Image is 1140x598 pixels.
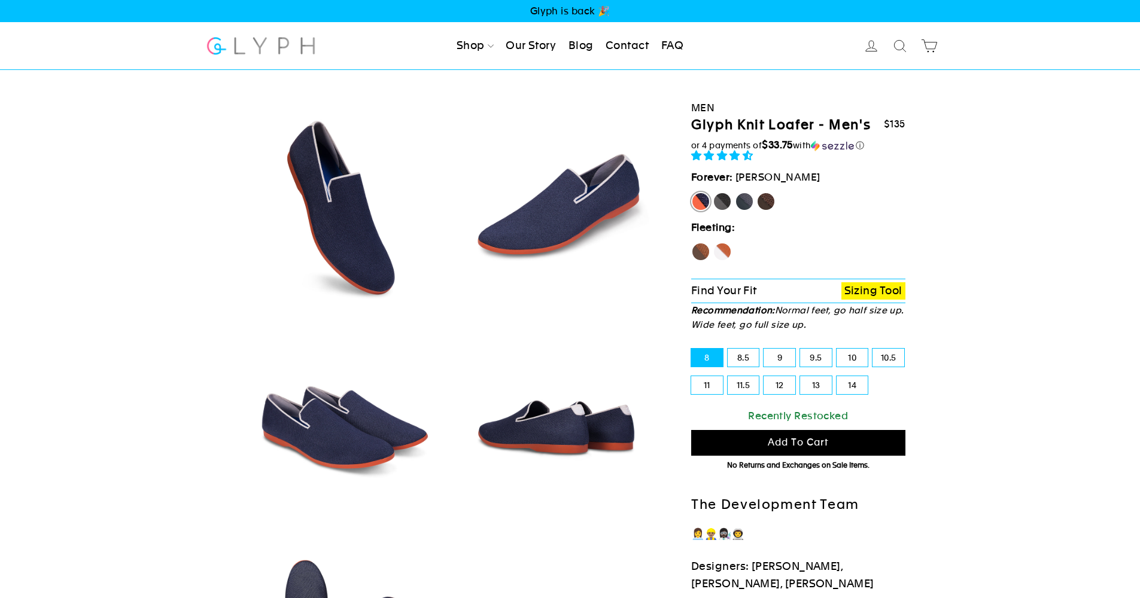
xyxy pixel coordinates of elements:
span: 4.71 stars [691,149,756,161]
strong: Forever: [691,171,733,183]
span: No Returns and Exchanges on Sale Items. [727,461,870,469]
img: Marlin [241,320,445,524]
label: 11 [691,376,723,394]
p: Designers: [PERSON_NAME], [PERSON_NAME], [PERSON_NAME] [691,558,905,593]
a: Contact [601,33,653,59]
strong: Recommendation: [691,305,775,315]
p: Normal feet, go half size up. Wide feet, go full size up. [691,303,905,332]
label: [PERSON_NAME] [691,192,710,211]
ul: Primary [452,33,688,59]
span: Find Your Fit [691,284,757,297]
label: Hawk [691,242,710,261]
h2: The Development Team [691,496,905,514]
img: Glyph [205,30,317,62]
label: Mustang [756,192,776,211]
div: Recently Restocked [691,408,905,424]
label: 10.5 [873,349,904,367]
label: Rhino [735,192,754,211]
img: Sezzle [811,141,854,151]
span: Add to cart [768,437,829,448]
a: FAQ [656,33,688,59]
a: Sizing Tool [841,282,905,300]
label: 8.5 [728,349,759,367]
label: 13 [800,376,832,394]
button: Add to cart [691,430,905,456]
a: Shop [452,33,498,59]
label: 14 [837,376,868,394]
label: Panther [713,192,732,211]
div: or 4 payments of with [691,139,905,151]
img: Marlin [241,105,445,309]
strong: Fleeting: [691,221,735,233]
label: Fox [713,242,732,261]
span: $135 [884,118,905,130]
img: Marlin [455,320,659,524]
span: $33.75 [762,139,793,151]
a: Blog [564,33,598,59]
div: Men [691,100,905,116]
p: 👩‍💼👷🏽‍♂️👩🏿‍🔬👨‍🚀 [691,526,905,543]
label: 10 [837,349,868,367]
span: [PERSON_NAME] [735,171,820,183]
div: or 4 payments of$33.75withSezzle Click to learn more about Sezzle [691,139,905,151]
label: 12 [764,376,795,394]
label: 9 [764,349,795,367]
h1: Glyph Knit Loafer - Men's [691,117,871,134]
label: 8 [691,349,723,367]
img: Marlin [455,105,659,309]
label: 11.5 [728,376,759,394]
a: Our Story [501,33,561,59]
label: 9.5 [800,349,832,367]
